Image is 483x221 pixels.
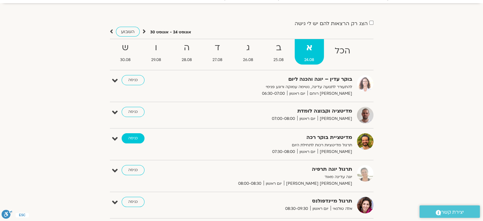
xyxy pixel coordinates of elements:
strong: תרגול מיינדפולנס [197,197,352,205]
a: כניסה [122,75,144,85]
a: א24.08 [295,39,324,65]
a: ב25.08 [264,39,293,65]
span: אלה טולנאי [331,205,352,212]
a: כניסה [122,133,144,143]
strong: ש [111,41,140,55]
span: 07:00-08:00 [270,115,297,122]
span: יום ראשון [297,148,318,155]
a: ו29.08 [141,39,171,65]
a: כניסה [122,107,144,117]
span: 25.08 [264,57,293,63]
a: ד27.08 [203,39,232,65]
span: [PERSON_NAME] רוחם [307,90,352,97]
span: יום ראשון [264,180,284,187]
span: 06:30-07:00 [260,90,287,97]
span: יום ראשון [297,115,318,122]
span: [PERSON_NAME] [PERSON_NAME] [284,180,352,187]
span: [PERSON_NAME] [318,148,352,155]
strong: ו [141,41,171,55]
strong: מדיטציית בוקר רכה [197,133,352,142]
span: יצירת קשר [441,208,464,217]
a: ה28.08 [172,39,201,65]
span: השבוע [121,29,135,35]
strong: ב [264,41,293,55]
span: [PERSON_NAME] [318,115,352,122]
p: תרגול מדיטציות רכות לתחילת היום [197,142,352,148]
strong: א [295,41,324,55]
span: 29.08 [141,57,171,63]
span: 30.08 [111,57,140,63]
a: השבוע [116,27,140,37]
a: יצירת קשר [419,205,480,218]
span: 08:30-09:30 [283,205,310,212]
span: 08:00-08:30 [236,180,264,187]
span: 27.08 [203,57,232,63]
strong: ה [172,41,201,55]
strong: תרגול יוגה תרפיה [197,165,352,174]
a: ש30.08 [111,39,140,65]
p: אוגוסט 24 - אוגוסט 30 [150,29,191,36]
a: הכל [325,39,360,65]
span: 28.08 [172,57,201,63]
a: כניסה [122,165,144,175]
span: 24.08 [295,57,324,63]
span: 07:30-08:00 [270,148,297,155]
strong: ג [233,41,263,55]
span: יום ראשון [310,205,331,212]
p: להתעורר לתנועה עדינה, נשימה עמוקה ורוגע פנימי [197,84,352,90]
span: 26.08 [233,57,263,63]
strong: מדיטציה וקבוצה לומדת [197,107,352,115]
strong: בוקר עדין – יוגה והכנה ליום [197,75,352,84]
p: יוגה עדינה מאוד [197,174,352,180]
a: כניסה [122,197,144,207]
span: יום ראשון [287,90,307,97]
label: הצג רק הרצאות להם יש לי גישה [295,21,368,26]
strong: הכל [325,44,360,58]
strong: ד [203,41,232,55]
a: ג26.08 [233,39,263,65]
